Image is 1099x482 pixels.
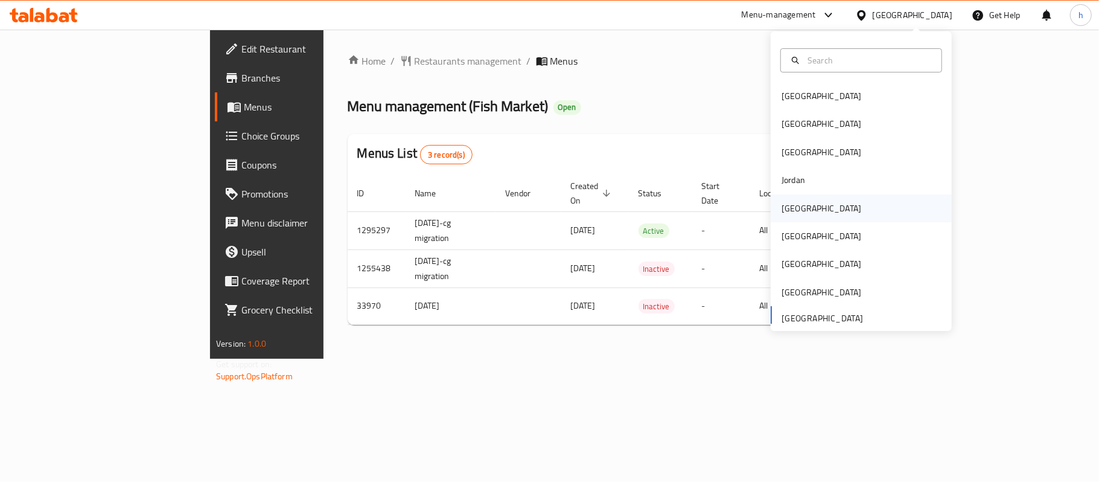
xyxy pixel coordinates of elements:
div: [GEOGRAPHIC_DATA] [782,117,861,130]
span: Menus [244,100,384,114]
a: Grocery Checklist [215,295,393,324]
div: Menu-management [742,8,816,22]
div: Inactive [639,262,675,276]
div: [GEOGRAPHIC_DATA] [782,89,861,103]
div: [GEOGRAPHIC_DATA] [873,8,952,22]
span: Branches [241,71,384,85]
nav: breadcrumb [348,54,865,68]
span: Get support on: [216,356,272,372]
div: Total records count [420,145,473,164]
span: Coverage Report [241,274,384,288]
span: Promotions [241,187,384,201]
span: Vendor [506,186,547,201]
td: - [692,288,750,324]
span: Upsell [241,245,384,259]
a: Promotions [215,179,393,208]
div: Active [639,223,669,238]
span: h [1078,8,1083,22]
span: Restaurants management [415,54,522,68]
span: Open [553,102,581,112]
div: [GEOGRAPHIC_DATA] [782,230,861,243]
table: enhanced table [348,175,948,325]
span: Status [639,186,678,201]
h2: Menus List [357,144,473,164]
span: ID [357,186,380,201]
td: All [750,211,812,249]
a: Upsell [215,237,393,266]
div: [GEOGRAPHIC_DATA] [782,202,861,215]
a: Coverage Report [215,266,393,295]
td: - [692,211,750,249]
a: Menus [215,92,393,121]
td: [DATE]-cg migration [406,211,496,249]
div: Open [553,100,581,115]
a: Restaurants management [400,54,522,68]
span: [DATE] [571,260,596,276]
span: Edit Restaurant [241,42,384,56]
span: Locale [760,186,798,201]
span: Inactive [639,262,675,276]
span: Active [639,224,669,238]
span: [DATE] [571,298,596,313]
li: / [527,54,531,68]
span: 1.0.0 [247,336,266,352]
a: Choice Groups [215,121,393,150]
span: Coupons [241,158,384,172]
a: Coupons [215,150,393,179]
div: [GEOGRAPHIC_DATA] [782,146,861,159]
a: Menu disclaimer [215,208,393,237]
span: Inactive [639,300,675,313]
span: Choice Groups [241,129,384,143]
td: - [692,249,750,288]
span: Created On [571,179,614,208]
a: Support.OpsPlatform [216,368,293,384]
td: All [750,249,812,288]
td: [DATE] [406,288,496,324]
span: Start Date [702,179,736,208]
div: Jordan [782,173,805,187]
span: Version: [216,336,246,352]
span: Menu disclaimer [241,216,384,230]
a: Edit Restaurant [215,34,393,63]
td: All [750,288,812,324]
span: [DATE] [571,222,596,238]
td: [DATE]-cg migration [406,249,496,288]
span: Name [415,186,452,201]
span: Menus [550,54,578,68]
a: Branches [215,63,393,92]
div: [GEOGRAPHIC_DATA] [782,286,861,299]
div: [GEOGRAPHIC_DATA] [782,257,861,271]
input: Search [803,54,934,67]
span: Menu management ( Fish Market ) [348,92,549,120]
span: 3 record(s) [421,149,472,161]
span: Grocery Checklist [241,303,384,317]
